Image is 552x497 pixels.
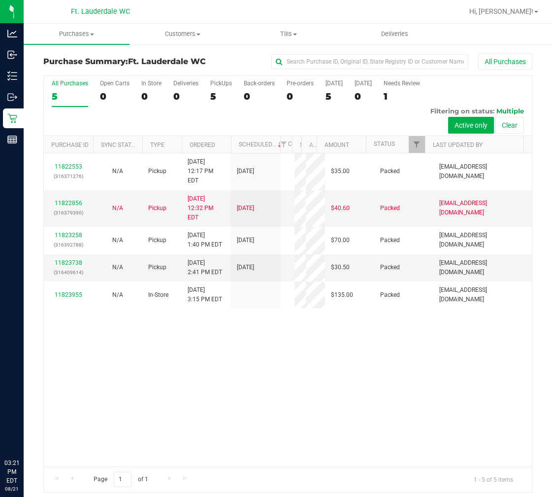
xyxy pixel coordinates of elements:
a: Tills [236,24,342,44]
div: 5 [210,91,232,102]
div: 1 [384,91,420,102]
span: Not Applicable [112,291,123,298]
div: 0 [244,91,275,102]
div: 5 [52,91,88,102]
span: Purchases [24,30,130,38]
p: (316409614) [50,268,87,277]
span: Pickup [148,167,166,176]
button: N/A [112,167,123,176]
span: [DATE] [237,167,254,176]
span: Ft. Lauderdale WC [128,57,206,66]
a: Ordered [190,142,215,148]
a: Purchases [24,24,130,44]
span: [DATE] 1:40 PM EDT [188,231,222,249]
span: $30.50 [331,263,350,272]
span: [DATE] 3:15 PM EDT [188,285,222,304]
span: Pickup [148,236,166,245]
button: Clear [495,117,524,134]
div: [DATE] [325,80,343,87]
a: Amount [325,142,349,148]
a: Sync Status [101,142,139,148]
a: 11823258 [55,232,82,239]
span: Pickup [148,263,166,272]
span: 1 - 5 of 5 items [466,472,521,487]
inline-svg: Outbound [7,92,17,102]
button: N/A [112,263,123,272]
span: [EMAIL_ADDRESS][DOMAIN_NAME] [439,285,526,304]
inline-svg: Inventory [7,71,17,81]
a: Customers [130,24,235,44]
span: Customers [130,30,235,38]
span: [DATE] [237,236,254,245]
span: [EMAIL_ADDRESS][DOMAIN_NAME] [439,162,526,181]
input: 1 [114,472,131,487]
div: Deliveries [173,80,198,87]
span: [EMAIL_ADDRESS][DOMAIN_NAME] [439,199,526,217]
span: Not Applicable [112,237,123,244]
div: Back-orders [244,80,275,87]
p: (316392788) [50,240,87,249]
iframe: Resource center [10,418,39,448]
a: 11823955 [55,291,82,298]
div: PickUps [210,80,232,87]
span: [DATE] 2:41 PM EDT [188,258,222,277]
a: Last Updated By [433,142,483,148]
a: 11822553 [55,163,82,170]
h3: Purchase Summary: [43,57,206,66]
span: Page of 1 [85,472,156,487]
span: [DATE] [237,263,254,272]
a: Scheduled [239,141,284,148]
span: Packed [380,236,400,245]
button: All Purchases [478,53,532,70]
p: 03:21 PM EDT [4,459,19,485]
div: Open Carts [100,80,130,87]
span: Not Applicable [112,264,123,271]
div: 0 [100,91,130,102]
div: 5 [325,91,343,102]
div: All Purchases [52,80,88,87]
span: [EMAIL_ADDRESS][DOMAIN_NAME] [439,231,526,249]
div: 0 [173,91,198,102]
p: (316379390) [50,208,87,217]
a: Deliveries [342,24,448,44]
a: 11822856 [55,200,82,207]
span: $35.00 [331,167,350,176]
a: Filter [275,136,292,153]
a: Filter [409,136,425,153]
div: Needs Review [384,80,420,87]
div: Pre-orders [287,80,314,87]
span: Deliveries [368,30,422,38]
div: In Store [141,80,162,87]
div: 0 [141,91,162,102]
div: [DATE] [355,80,372,87]
span: Packed [380,290,400,300]
span: Not Applicable [112,168,123,175]
input: Search Purchase ID, Original ID, State Registry ID or Customer Name... [271,54,468,69]
button: N/A [112,204,123,213]
button: Active only [448,117,494,134]
button: N/A [112,290,123,300]
inline-svg: Inbound [7,50,17,60]
button: N/A [112,236,123,245]
span: Not Applicable [112,205,123,212]
a: Type [150,142,164,148]
span: In-Store [148,290,168,300]
span: [DATE] [237,204,254,213]
a: 11823738 [55,259,82,266]
span: Hi, [PERSON_NAME]! [469,7,533,15]
inline-svg: Reports [7,135,17,144]
a: Purchase ID [51,142,89,148]
span: Filtering on status: [430,107,494,115]
span: $135.00 [331,290,353,300]
th: Address [301,136,317,153]
span: Packed [380,167,400,176]
a: State Registry ID [300,142,352,148]
span: [DATE] 12:17 PM EDT [188,157,225,186]
span: Ft. Lauderdale WC [71,7,130,16]
p: (316371276) [50,172,87,181]
span: $40.60 [331,204,350,213]
span: $70.00 [331,236,350,245]
inline-svg: Retail [7,113,17,123]
span: Packed [380,263,400,272]
span: Packed [380,204,400,213]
